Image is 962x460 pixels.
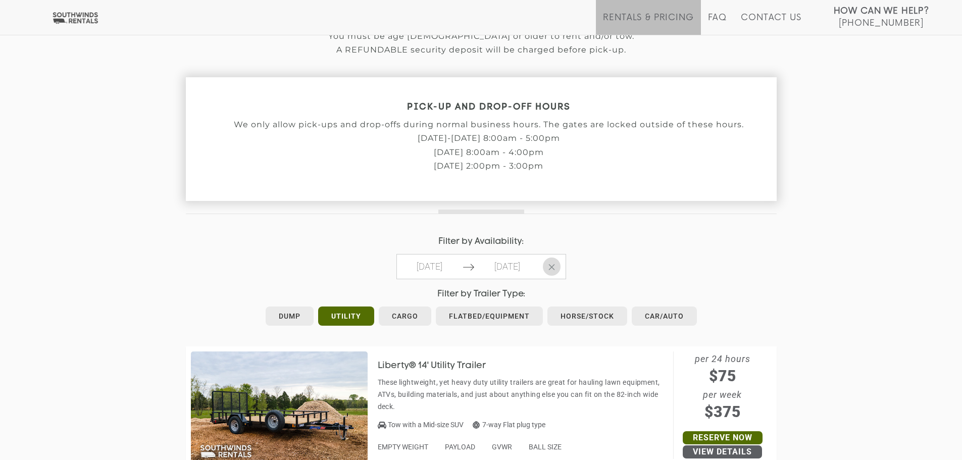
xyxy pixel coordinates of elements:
p: These lightweight, yet heavy duty utility trailers are great for hauling lawn equipment, ATVs, bu... [378,376,668,413]
span: [PHONE_NUMBER] [839,18,924,28]
p: [DATE] 8:00am - 4:00pm [186,148,792,157]
a: Cargo [379,306,431,326]
p: [DATE]-[DATE] 8:00am - 5:00pm [186,134,792,143]
p: We only allow pick-ups and drop-offs during normal business hours. The gates are locked outside o... [186,120,792,129]
a: Dump [266,306,314,326]
a: FAQ [708,13,727,35]
a: How Can We Help? [PHONE_NUMBER] [834,5,929,27]
span: GVWR [492,443,512,451]
p: A REFUNDABLE security deposit will be charged before pick-up. [186,45,777,55]
h4: Filter by Trailer Type: [186,289,777,299]
a: Utility [318,306,374,326]
a: Flatbed/Equipment [436,306,543,326]
a: Liberty® 14' Utility Trailer [378,361,501,369]
span: Tow with a Mid-size SUV [388,421,464,429]
a: Contact Us [741,13,801,35]
span: BALL SIZE [529,443,562,451]
a: View Details [683,445,762,458]
h4: Filter by Availability: [186,237,777,246]
p: You must be age [DEMOGRAPHIC_DATA] or older to rent and/or tow. [186,32,777,41]
a: Rentals & Pricing [603,13,693,35]
span: PAYLOAD [445,443,475,451]
strong: PICK-UP AND DROP-OFF HOURS [407,103,571,112]
span: 7-way Flat plug type [473,421,545,429]
strong: How Can We Help? [834,6,929,16]
img: Southwinds Rentals Logo [50,12,100,24]
h3: Liberty® 14' Utility Trailer [378,361,501,371]
a: Horse/Stock [547,306,627,326]
a: Reserve Now [683,431,763,444]
p: [DATE] 2:00pm - 3:00pm [186,162,792,171]
span: per 24 hours per week [674,351,772,423]
a: Car/Auto [632,306,697,326]
span: $75 [674,365,772,387]
span: EMPTY WEIGHT [378,443,428,451]
span: $375 [674,400,772,423]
